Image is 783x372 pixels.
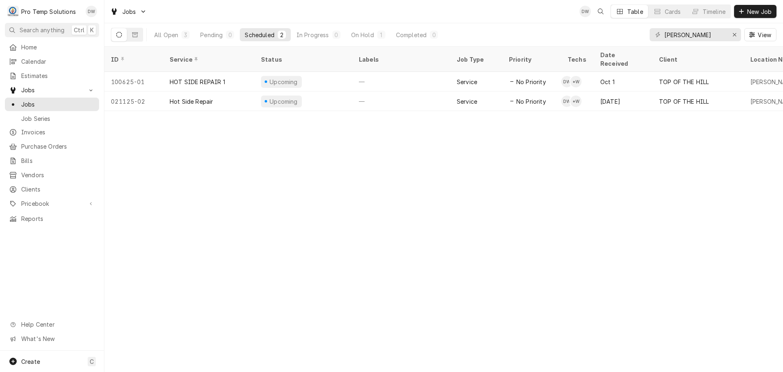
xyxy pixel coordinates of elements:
span: Home [21,43,95,51]
div: 2 [279,31,284,39]
div: — [352,72,450,91]
div: Service [457,78,477,86]
div: P [7,6,19,17]
div: Status [261,55,344,64]
div: Timeline [703,7,725,16]
a: Home [5,40,99,54]
div: Techs [568,55,587,64]
div: *Kevin Williams's Avatar [570,96,582,107]
button: Erase input [728,28,741,41]
button: Search anythingCtrlK [5,23,99,37]
div: Completed [396,31,427,39]
span: Invoices [21,128,95,136]
div: 3 [183,31,188,39]
span: Clients [21,185,95,194]
a: Calendar [5,55,99,68]
span: Purchase Orders [21,142,95,151]
a: Vendors [5,168,99,182]
div: TOP OF THE HILL [659,78,709,86]
a: Clients [5,183,99,196]
button: View [744,28,776,41]
a: Estimates [5,69,99,82]
div: 0 [228,31,232,39]
div: DW [561,96,573,107]
a: Invoices [5,125,99,139]
div: Labels [359,55,444,64]
div: Cards [665,7,681,16]
a: Reports [5,212,99,225]
div: In Progress [296,31,329,39]
span: Search anything [20,26,64,34]
div: 0 [431,31,436,39]
a: Go to Jobs [107,5,150,18]
div: DW [580,6,591,17]
div: DW [86,6,97,17]
div: Oct 1 [594,72,652,91]
a: Go to Jobs [5,83,99,97]
span: Bills [21,156,95,165]
button: Open search [594,5,607,18]
div: — [352,91,450,111]
span: Job Series [21,114,95,123]
a: Jobs [5,98,99,111]
div: Job Type [457,55,496,64]
div: 1 [379,31,384,39]
div: Service [170,55,246,64]
div: Dana Williams's Avatar [86,6,97,17]
div: Scheduled [245,31,274,39]
span: What's New [21,334,94,343]
span: Reports [21,214,95,223]
a: Go to What's New [5,332,99,345]
input: Keyword search [664,28,725,41]
div: All Open [154,31,178,39]
span: Jobs [122,7,136,16]
div: 0 [334,31,339,39]
div: Client [659,55,736,64]
div: [DATE] [594,91,652,111]
a: Purchase Orders [5,140,99,153]
div: 100625-01 [104,72,163,91]
div: Date Received [600,51,644,68]
a: Go to Pricebook [5,197,99,210]
span: No Priority [516,78,546,86]
div: ID [111,55,155,64]
span: No Priority [516,97,546,106]
div: On Hold [351,31,374,39]
div: 021125-02 [104,91,163,111]
span: Jobs [21,86,83,94]
div: Dakota Williams's Avatar [561,96,573,107]
span: Estimates [21,71,95,80]
a: Bills [5,154,99,167]
div: Pending [200,31,223,39]
div: Priority [509,55,553,64]
span: K [90,26,94,34]
div: Pro Temp Solutions [21,7,76,16]
div: Pro Temp Solutions's Avatar [7,6,19,17]
span: New Job [745,7,773,16]
div: Upcoming [269,97,299,106]
span: Jobs [21,100,95,109]
div: Hot Side Repair [170,97,213,106]
span: Vendors [21,171,95,179]
div: Dakota Williams's Avatar [561,76,573,87]
span: View [756,31,773,39]
div: HOT SIDE REPAIR 1 [170,78,225,86]
div: Dana Williams's Avatar [580,6,591,17]
div: DW [561,76,573,87]
button: New Job [734,5,776,18]
span: Help Center [21,320,94,329]
a: Go to Help Center [5,318,99,331]
div: Upcoming [269,78,299,86]
div: Table [627,7,643,16]
div: Service [457,97,477,106]
div: TOP OF THE HILL [659,97,709,106]
span: Pricebook [21,199,83,208]
span: C [90,357,94,366]
div: *Kevin Williams's Avatar [570,76,582,87]
span: Ctrl [74,26,84,34]
span: Calendar [21,57,95,66]
span: Create [21,358,40,365]
a: Job Series [5,112,99,125]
